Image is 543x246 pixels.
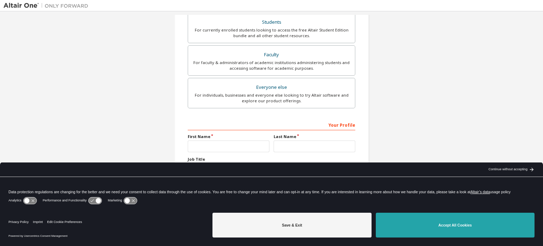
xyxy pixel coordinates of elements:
[188,156,355,162] label: Job Title
[274,134,355,139] label: Last Name
[192,60,351,71] div: For faculty & administrators of academic institutions administering students and accessing softwa...
[192,50,351,60] div: Faculty
[188,134,269,139] label: First Name
[192,27,351,39] div: For currently enrolled students looking to access the free Altair Student Edition bundle and all ...
[188,119,355,130] div: Your Profile
[4,2,92,9] img: Altair One
[192,92,351,104] div: For individuals, businesses and everyone else looking to try Altair software and explore our prod...
[192,82,351,92] div: Everyone else
[192,17,351,27] div: Students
